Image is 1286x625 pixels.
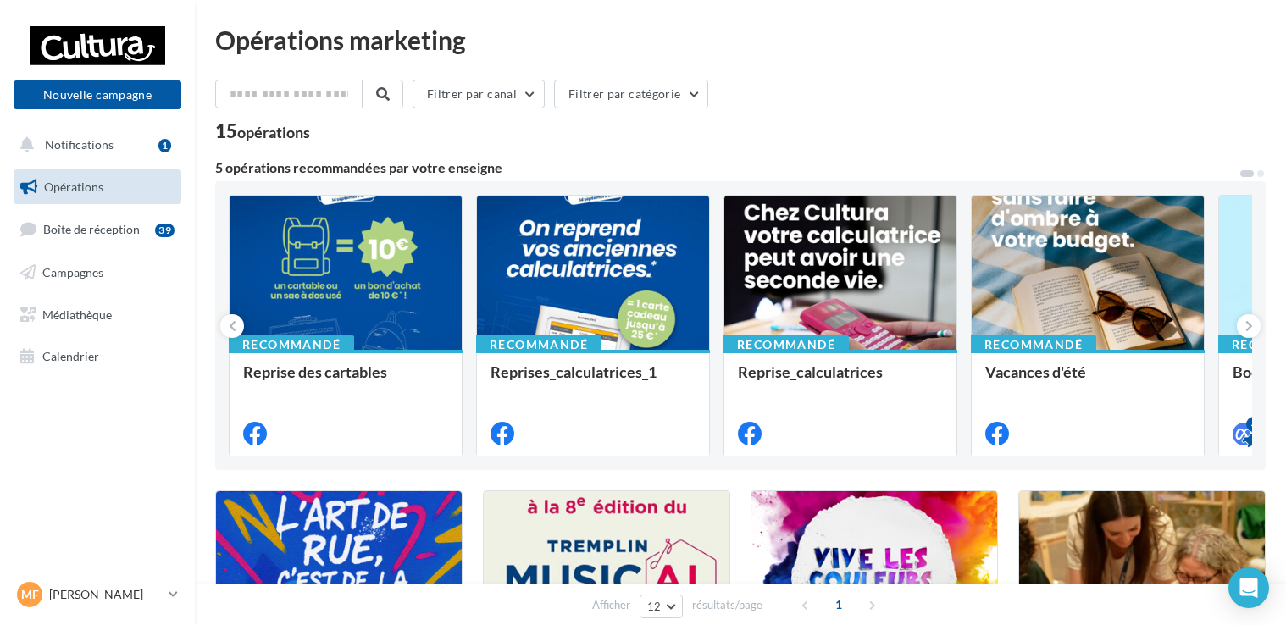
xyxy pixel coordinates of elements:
div: Reprises_calculatrices_1 [491,363,696,397]
span: 12 [647,600,662,613]
div: Vacances d'été [985,363,1190,397]
span: Opérations [44,180,103,194]
div: 4 [1246,417,1261,432]
div: Recommandé [229,335,354,354]
div: Recommandé [476,335,601,354]
button: Filtrer par canal [413,80,545,108]
button: Filtrer par catégorie [554,80,708,108]
div: opérations [237,124,310,140]
a: Campagnes [10,255,185,290]
button: 12 [640,595,683,618]
div: Reprise_calculatrices [738,363,943,397]
span: résultats/page [692,597,762,613]
a: Médiathèque [10,297,185,333]
span: Calendrier [42,349,99,363]
span: MF [21,586,39,603]
span: Boîte de réception [43,222,140,236]
a: Opérations [10,169,185,205]
a: MF [PERSON_NAME] [14,578,181,611]
div: 5 opérations recommandées par votre enseigne [215,161,1239,174]
div: 39 [155,224,175,237]
span: Notifications [45,137,114,152]
button: Notifications 1 [10,127,178,163]
span: Afficher [592,597,630,613]
div: Recommandé [971,335,1096,354]
span: Campagnes [42,265,103,279]
div: Open Intercom Messenger [1228,567,1269,608]
div: 15 [215,122,310,141]
span: 1 [825,591,852,618]
div: Recommandé [723,335,849,354]
p: [PERSON_NAME] [49,586,162,603]
button: Nouvelle campagne [14,80,181,109]
div: 1 [158,139,171,152]
div: Reprise des cartables [243,363,448,397]
a: Calendrier [10,339,185,374]
a: Boîte de réception39 [10,211,185,247]
span: Médiathèque [42,307,112,321]
div: Opérations marketing [215,27,1266,53]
